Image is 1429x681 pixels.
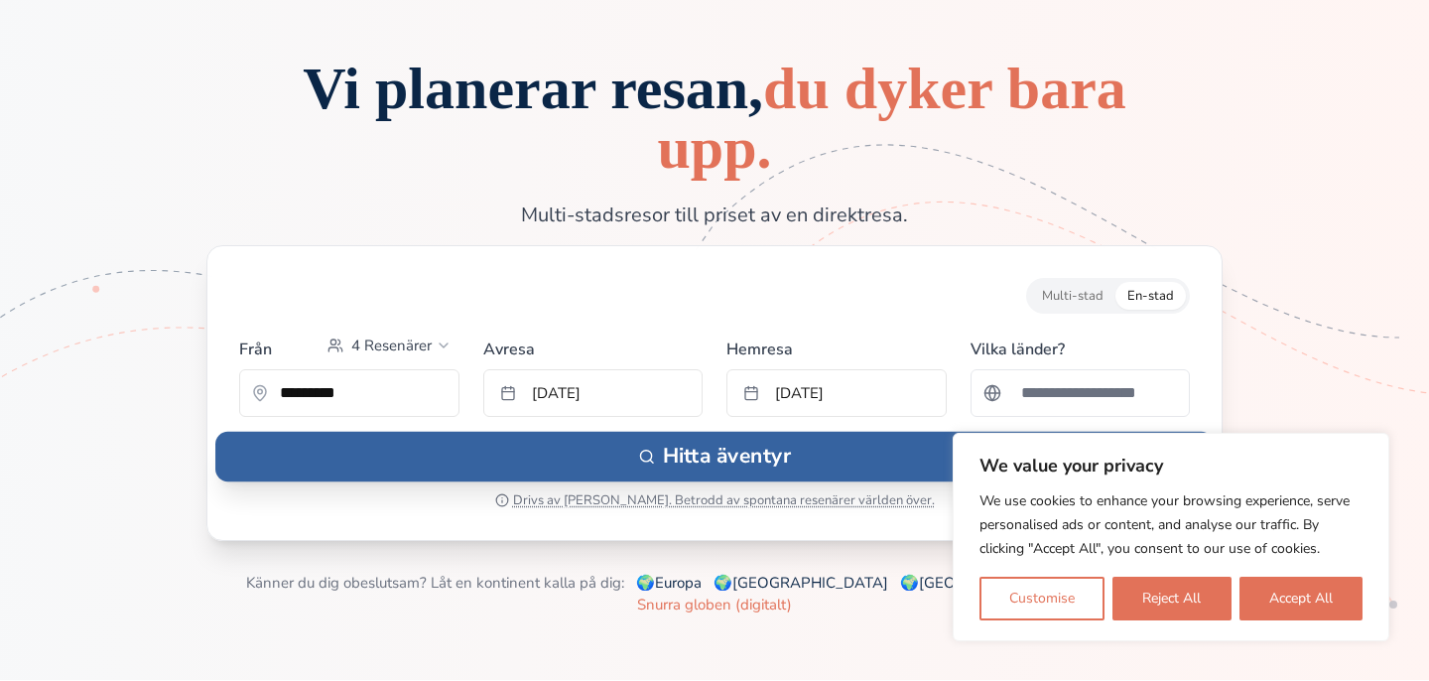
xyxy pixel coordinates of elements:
[636,573,702,593] a: 🌍Europa
[303,56,1126,181] span: Vi planerar resan,
[900,573,1075,593] a: 🌍[GEOGRAPHIC_DATA]
[979,577,1104,620] button: Customise
[320,330,459,361] button: Select passengers
[215,432,1214,481] button: Hitta äventyr
[1026,278,1190,314] div: Trip style
[513,492,935,508] span: Drivs av [PERSON_NAME]. Betrodd av spontana resenärer världen över.
[971,330,1191,361] label: Vilka länder?
[714,573,888,593] a: 🌍[GEOGRAPHIC_DATA]
[1115,282,1186,310] button: Single-city
[246,573,624,593] span: Känner du dig obeslutsam? Låt en kontinent kalla på dig:
[1112,577,1231,620] button: Reject All
[1009,373,1178,413] input: Sök efter ett land
[953,433,1389,641] div: We value your privacy
[1030,282,1115,310] button: Multi-city
[381,202,1048,229] p: Multi-stadsresor till priset av en direktresa.
[726,369,947,417] button: [DATE]
[483,369,704,417] button: [DATE]
[979,454,1363,477] p: We value your privacy
[239,338,272,361] label: Från
[979,489,1363,561] p: We use cookies to enhance your browsing experience, serve personalised ads or content, and analys...
[657,56,1125,181] span: du dyker bara upp.
[726,330,947,361] label: Hemresa
[495,492,935,508] button: Drivs av [PERSON_NAME]. Betrodd av spontana resenärer världen över.
[637,595,792,614] a: Snurra globen (digitalt)
[483,330,704,361] label: Avresa
[351,336,432,355] span: 4 Resenärer
[1239,577,1363,620] button: Accept All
